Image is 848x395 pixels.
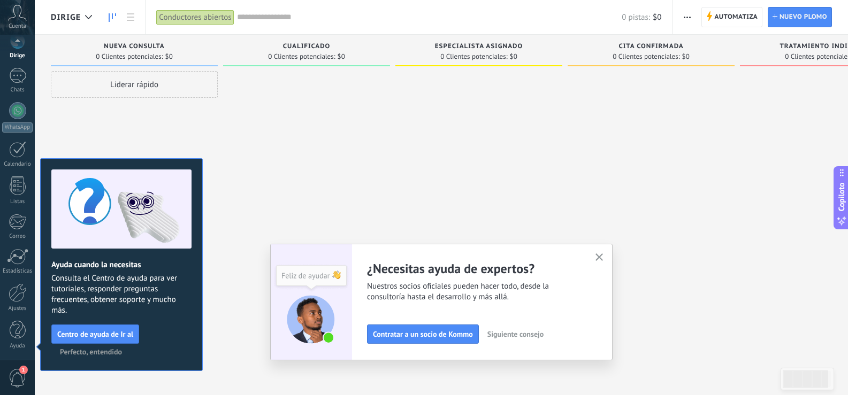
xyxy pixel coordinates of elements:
font: 0 Clientes potenciales: [268,52,335,61]
font: Ayuda [10,342,25,350]
font: ¿Necesitas ayuda de expertos? [367,260,534,277]
font: Estadísticas [3,267,32,275]
div: Cualificado [228,43,385,52]
font: Especialista asignado [435,42,523,50]
font: 0 pistas: [622,12,650,22]
font: $0 [165,52,173,61]
font: $0 [682,52,690,61]
font: Conductores abiertos [159,12,231,22]
font: Cuenta [9,22,26,30]
button: Contratar a un socio de Kommo [367,324,479,344]
font: WhatsApp [5,123,30,131]
font: Centro de ayuda de Ir al [57,329,133,339]
font: Cualificado [283,42,331,50]
button: Más [679,7,695,27]
div: Nueva consulta [56,43,212,52]
font: $0 [338,52,345,61]
font: Copiloto [836,182,846,211]
font: Chats [10,86,24,94]
font: Ayuda cuando la necesitas [51,260,141,270]
font: 0 Clientes potenciales: [613,52,679,61]
font: Cita confirmada [618,42,683,50]
font: Liderar rápido [110,80,158,90]
font: 1 [22,366,25,373]
font: Contratar a un socio de Kommo [373,329,473,339]
font: 0 Clientes potenciales: [96,52,163,61]
font: Correo [9,233,26,240]
font: $0 [653,12,661,22]
font: Nueva consulta [104,42,164,50]
div: Cita confirmada [573,43,729,52]
button: Centro de ayuda de Ir al [51,324,139,344]
font: Nuestros socios oficiales pueden hacer todo, desde la consultoría hasta el desarrollo y más allá. [367,281,549,302]
a: Lista [121,7,140,28]
font: Consulta el Centro de ayuda para ver tutoriales, responder preguntas frecuentes, obtener soporte ... [51,273,177,315]
a: Nuevo plomo [768,7,832,27]
font: Siguiente consejo [487,329,544,339]
font: 0 Clientes potenciales: [440,52,507,61]
font: Listas [10,198,25,205]
font: $0 [510,52,517,61]
a: Dirige [103,7,121,28]
font: Nuevo plomo [780,13,827,21]
font: Calendario [4,160,30,168]
div: Especialista asignado [401,43,557,52]
font: Dirige [51,12,81,22]
button: Perfecto, entendido [55,344,127,360]
font: Dirige [10,52,25,59]
a: Automatiza [701,7,762,27]
font: Perfecto, entendido [60,347,122,357]
font: Ajustes [9,305,27,312]
font: Automatiza [714,13,758,21]
button: Siguiente consejo [483,326,548,342]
